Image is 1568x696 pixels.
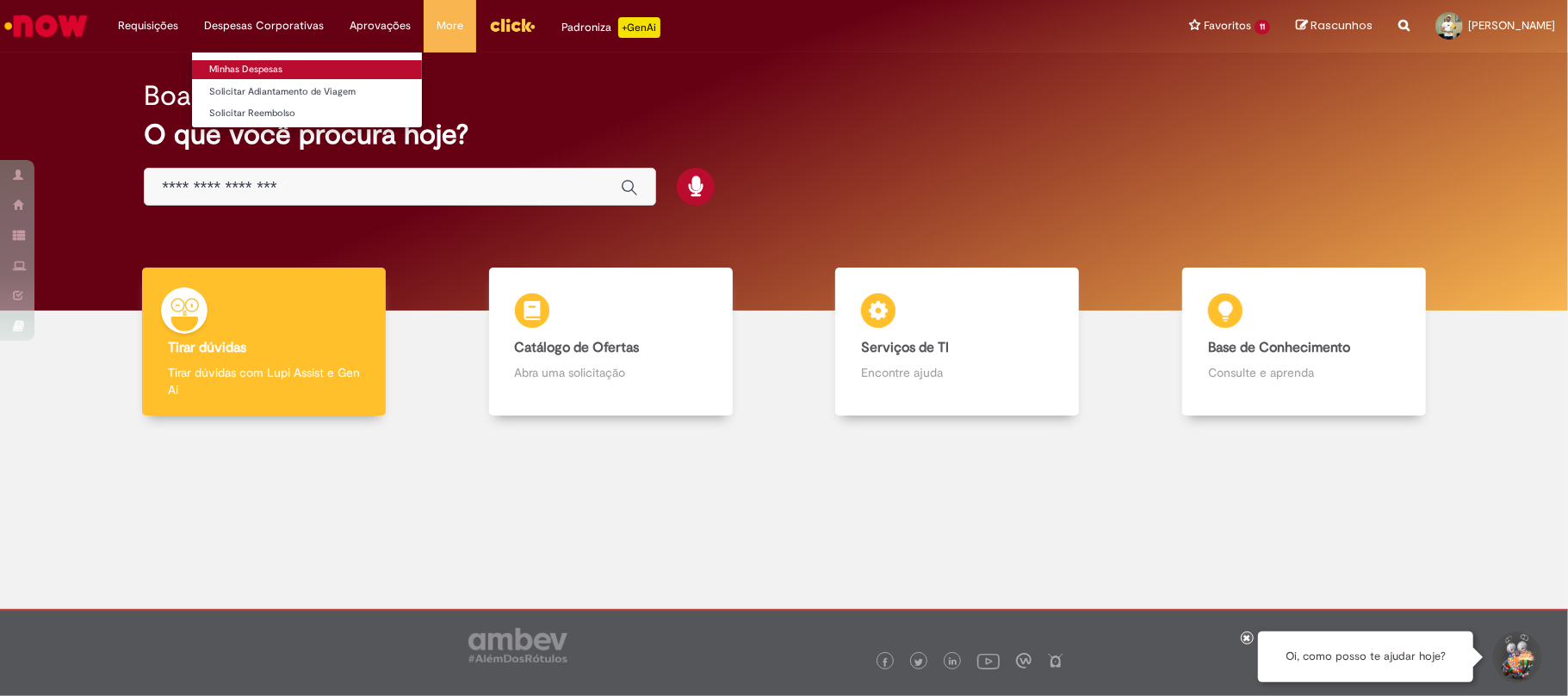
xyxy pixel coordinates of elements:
p: Encontre ajuda [861,364,1053,381]
a: Solicitar Reembolso [192,104,422,123]
span: More [437,17,463,34]
p: +GenAi [618,17,660,38]
b: Tirar dúvidas [168,339,246,356]
p: Tirar dúvidas com Lupi Assist e Gen Ai [168,364,360,398]
div: Padroniza [561,17,660,38]
ul: Despesas Corporativas [191,52,423,128]
div: Oi, como posso te ajudar hoje? [1258,631,1473,682]
img: logo_footer_workplace.png [1016,653,1032,668]
span: 11 [1255,20,1270,34]
h2: O que você procura hoje? [144,120,1424,150]
b: Catálogo de Ofertas [515,339,640,356]
h2: Boa tarde, Maguino [144,81,383,111]
button: Iniciar Conversa de Suporte [1491,631,1542,683]
a: Solicitar Adiantamento de Viagem [192,83,422,102]
span: Requisições [118,17,178,34]
a: Minhas Despesas [192,60,422,79]
img: ServiceNow [2,9,90,43]
b: Base de Conhecimento [1208,339,1350,356]
a: Catálogo de Ofertas Abra uma solicitação [437,268,784,416]
span: Aprovações [350,17,411,34]
span: Rascunhos [1311,17,1373,34]
span: Despesas Corporativas [204,17,324,34]
span: [PERSON_NAME] [1468,18,1555,33]
img: logo_footer_twitter.png [914,658,923,667]
a: Base de Conhecimento Consulte e aprenda [1131,268,1478,416]
a: Serviços de TI Encontre ajuda [784,268,1131,416]
span: Favoritos [1204,17,1251,34]
p: Abra uma solicitação [515,364,707,381]
a: Rascunhos [1296,18,1373,34]
img: logo_footer_facebook.png [881,658,889,667]
p: Consulte e aprenda [1208,364,1400,381]
img: logo_footer_naosei.png [1048,653,1063,668]
b: Serviços de TI [861,339,949,356]
img: click_logo_yellow_360x200.png [489,12,536,38]
img: logo_footer_linkedin.png [949,657,958,668]
a: Tirar dúvidas Tirar dúvidas com Lupi Assist e Gen Ai [90,268,437,416]
img: logo_footer_ambev_rotulo_gray.png [468,628,567,662]
img: logo_footer_youtube.png [977,650,1000,672]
